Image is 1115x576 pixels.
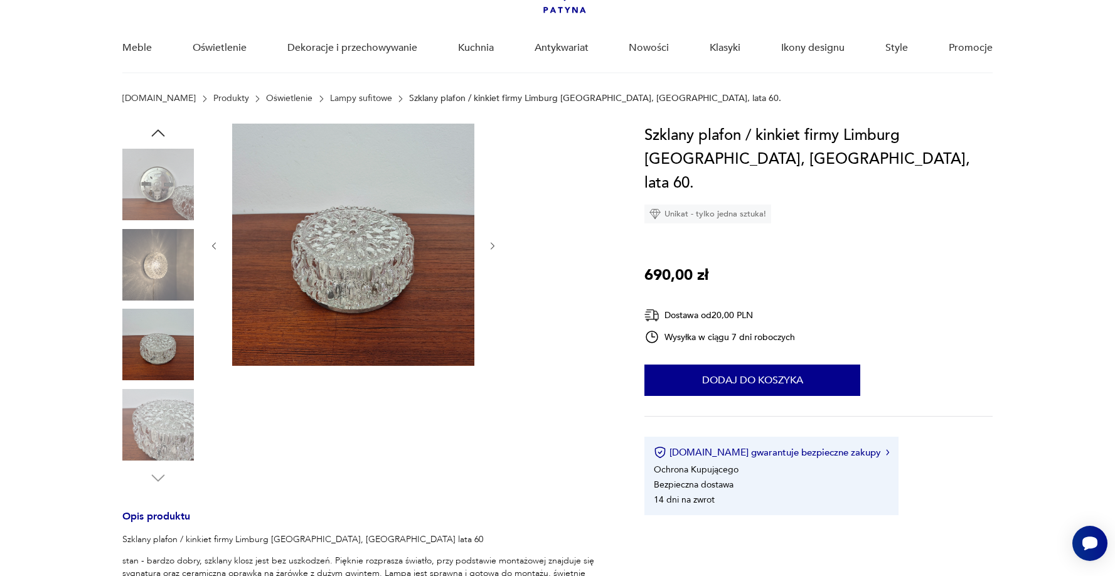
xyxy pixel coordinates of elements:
a: Lampy sufitowe [330,93,392,104]
li: 14 dni na zwrot [654,494,715,506]
img: Zdjęcie produktu Szklany plafon / kinkiet firmy Limburg Glashütte, Niemcy, lata 60. [122,229,194,301]
img: Zdjęcie produktu Szklany plafon / kinkiet firmy Limburg Glashütte, Niemcy, lata 60. [232,124,474,366]
iframe: Smartsupp widget button [1072,526,1107,561]
a: Klasyki [710,24,740,72]
a: Nowości [629,24,669,72]
p: Szklany plafon / kinkiet firmy Limburg [GEOGRAPHIC_DATA], [GEOGRAPHIC_DATA] lata 60 [122,533,614,546]
a: Ikony designu [781,24,845,72]
a: Promocje [949,24,993,72]
a: Dekoracje i przechowywanie [287,24,417,72]
a: Antykwariat [535,24,589,72]
img: Ikona dostawy [644,307,659,323]
a: Kuchnia [458,24,494,72]
a: Meble [122,24,152,72]
div: Wysyłka w ciągu 7 dni roboczych [644,329,795,344]
div: Dostawa od 20,00 PLN [644,307,795,323]
a: Oświetlenie [266,93,312,104]
img: Zdjęcie produktu Szklany plafon / kinkiet firmy Limburg Glashütte, Niemcy, lata 60. [122,309,194,380]
p: Szklany plafon / kinkiet firmy Limburg [GEOGRAPHIC_DATA], [GEOGRAPHIC_DATA], lata 60. [409,93,781,104]
img: Zdjęcie produktu Szklany plafon / kinkiet firmy Limburg Glashütte, Niemcy, lata 60. [122,149,194,220]
div: Unikat - tylko jedna sztuka! [644,205,771,223]
button: [DOMAIN_NAME] gwarantuje bezpieczne zakupy [654,446,889,459]
a: Oświetlenie [193,24,247,72]
img: Ikona strzałki w prawo [886,449,890,456]
li: Bezpieczna dostawa [654,479,734,491]
img: Zdjęcie produktu Szklany plafon / kinkiet firmy Limburg Glashütte, Niemcy, lata 60. [122,389,194,461]
a: Style [885,24,908,72]
li: Ochrona Kupującego [654,464,739,476]
p: 690,00 zł [644,264,708,287]
h3: Opis produktu [122,513,614,533]
button: Dodaj do koszyka [644,365,860,396]
img: Ikona diamentu [649,208,661,220]
a: [DOMAIN_NAME] [122,93,196,104]
h1: Szklany plafon / kinkiet firmy Limburg [GEOGRAPHIC_DATA], [GEOGRAPHIC_DATA], lata 60. [644,124,992,195]
img: Ikona certyfikatu [654,446,666,459]
a: Produkty [213,93,249,104]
